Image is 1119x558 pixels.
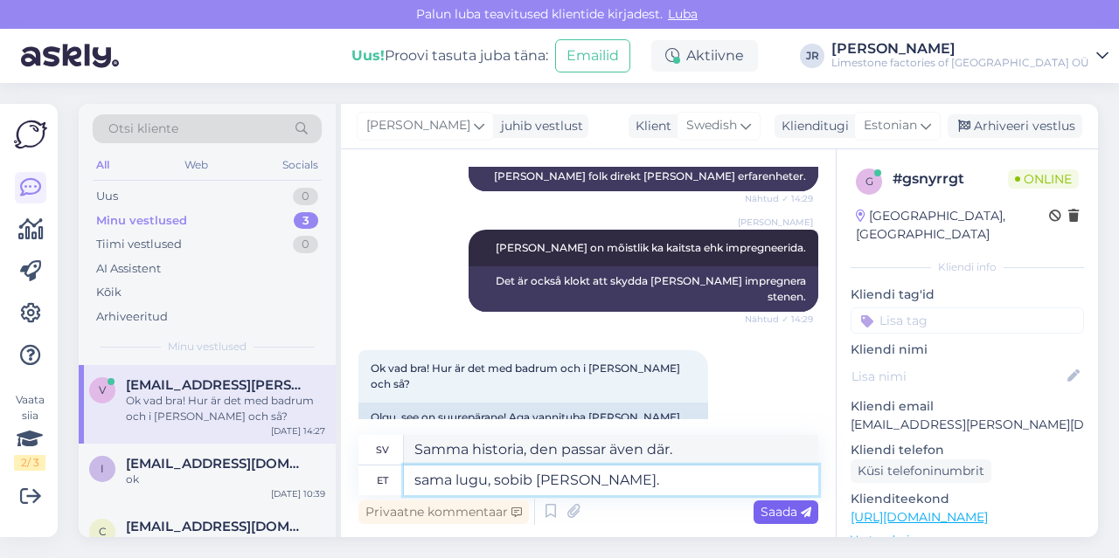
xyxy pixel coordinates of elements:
div: AI Assistent [96,260,161,278]
div: 0 [293,236,318,253]
input: Lisa nimi [851,367,1064,386]
p: Kliendi tag'id [851,286,1084,304]
div: 0 [293,188,318,205]
button: Emailid [555,39,630,72]
div: [DATE] 14:27 [271,424,325,437]
span: Saada [761,504,811,520]
span: [PERSON_NAME] [738,216,813,229]
p: Kliendi email [851,397,1084,416]
span: contact@stinalutz.com [126,519,308,534]
p: Kliendi telefon [851,441,1084,459]
div: Uus [96,188,118,205]
div: Vaata siia [14,392,45,471]
div: All [93,154,113,176]
p: Klienditeekond [851,490,1084,508]
b: Uus! [351,47,385,64]
div: Tiimi vestlused [96,236,182,253]
div: # gsnyrrgt [893,169,1008,189]
span: Minu vestlused [168,339,247,355]
span: c [99,525,107,538]
textarea: sama lugu, sobib [PERSON_NAME]. [404,465,818,495]
div: Arhiveeritud [96,308,168,326]
div: sv [376,435,389,465]
div: palun [126,534,325,550]
div: Arhiveeri vestlus [948,114,1082,138]
span: [PERSON_NAME] on mõistlik ka kaitsta ehk impregneerida. [496,241,806,254]
div: ok [126,472,325,487]
a: [URL][DOMAIN_NAME] [851,509,988,525]
p: [EMAIL_ADDRESS][PERSON_NAME][DOMAIN_NAME] [851,416,1084,434]
div: Olgu, see on suurepärane! Aga vannituba [PERSON_NAME] [PERSON_NAME] edasi? [358,403,708,448]
span: Estonian [864,116,917,135]
span: Ok vad bra! Hur är det med badrum och i [PERSON_NAME] och så? [371,362,683,390]
span: Nähtud ✓ 14:29 [745,192,813,205]
div: Aktiivne [651,40,758,72]
span: Viktoria.strom@outlook.com [126,377,308,393]
span: Online [1008,169,1079,189]
span: V [99,383,106,396]
div: 2 / 3 [14,455,45,471]
div: Ok vad bra! Hur är det med badrum och i [PERSON_NAME] och så? [126,393,325,424]
p: Vaata edasi ... [851,532,1084,548]
div: Küsi telefoninumbrit [851,459,991,483]
span: g [865,175,873,188]
div: Klient [629,117,671,135]
a: [PERSON_NAME]Limestone factories of [GEOGRAPHIC_DATA] OÜ [831,42,1109,70]
img: Askly Logo [14,118,47,151]
span: Nähtud ✓ 14:29 [745,313,813,326]
div: Socials [279,154,322,176]
div: Kõik [96,284,122,301]
div: Privaatne kommentaar [358,500,529,524]
textarea: Samma historia, den passar även där. [404,435,818,465]
div: 3 [294,212,318,230]
div: et [377,465,388,495]
div: [PERSON_NAME] [831,42,1089,56]
span: Luba [663,6,703,22]
span: i [101,462,104,475]
span: Otsi kliente [108,120,178,138]
div: Limestone factories of [GEOGRAPHIC_DATA] OÜ [831,56,1089,70]
div: Det är också klokt att skydda [PERSON_NAME] impregnera stenen. [469,266,818,312]
div: Proovi tasuta juba täna: [351,45,548,66]
div: Web [181,154,212,176]
input: Lisa tag [851,307,1084,334]
span: Swedish [686,116,737,135]
div: Kliendi info [851,259,1084,275]
div: juhib vestlust [494,117,583,135]
span: imland.magnus@gmail.com [126,456,308,472]
div: JR [800,44,824,68]
div: [DATE] 10:39 [271,487,325,500]
span: [PERSON_NAME] [366,116,470,135]
p: Kliendi nimi [851,341,1084,359]
div: Minu vestlused [96,212,187,230]
div: Klienditugi [775,117,849,135]
div: [GEOGRAPHIC_DATA], [GEOGRAPHIC_DATA] [856,207,1049,244]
